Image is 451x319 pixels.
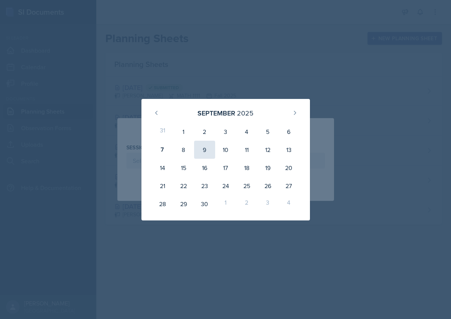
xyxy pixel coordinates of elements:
div: 14 [152,159,173,177]
div: 12 [257,141,278,159]
div: 15 [173,159,194,177]
div: 20 [278,159,299,177]
div: 2 [236,195,257,213]
div: 24 [215,177,236,195]
div: 7 [152,141,173,159]
div: 31 [152,123,173,141]
div: 3 [257,195,278,213]
div: 25 [236,177,257,195]
div: 9 [194,141,215,159]
div: 26 [257,177,278,195]
div: 8 [173,141,194,159]
div: 5 [257,123,278,141]
div: 18 [236,159,257,177]
div: 21 [152,177,173,195]
div: 1 [215,195,236,213]
div: 16 [194,159,215,177]
div: 4 [236,123,257,141]
div: 19 [257,159,278,177]
div: 22 [173,177,194,195]
div: 6 [278,123,299,141]
div: September [197,108,235,118]
div: 23 [194,177,215,195]
div: 13 [278,141,299,159]
div: 17 [215,159,236,177]
div: 1 [173,123,194,141]
div: 3 [215,123,236,141]
div: 29 [173,195,194,213]
div: 28 [152,195,173,213]
div: 10 [215,141,236,159]
div: 27 [278,177,299,195]
div: 2025 [237,108,254,118]
div: 30 [194,195,215,213]
div: 2 [194,123,215,141]
div: 4 [278,195,299,213]
div: 11 [236,141,257,159]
